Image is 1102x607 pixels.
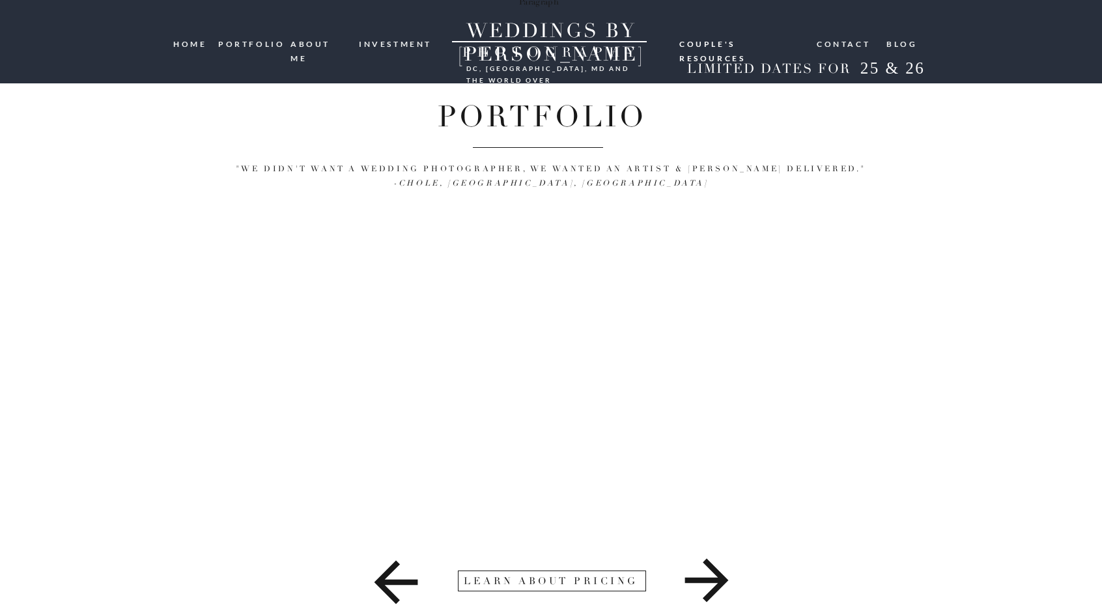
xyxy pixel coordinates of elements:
h2: LIMITED DATES FOR [682,61,855,78]
a: blog [886,37,918,49]
p: "We didn't want a wedding photographer, we wanted an artist & [PERSON_NAME] delivered." [94,162,1008,191]
h3: DC, [GEOGRAPHIC_DATA], md and the world over [466,63,633,73]
a: HOME [173,37,209,50]
h2: 25 & 26 [850,59,935,82]
a: WEDDINGS BY [PERSON_NAME] [432,20,670,42]
h1: Portfolio [147,100,937,130]
i: -Chole, [GEOGRAPHIC_DATA], [GEOGRAPHIC_DATA] [393,178,708,188]
a: Couple's resources [679,37,804,48]
a: Contact [817,37,871,49]
a: portfolio [218,37,281,49]
a: ABOUT ME [290,37,350,49]
a: investment [359,37,433,49]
